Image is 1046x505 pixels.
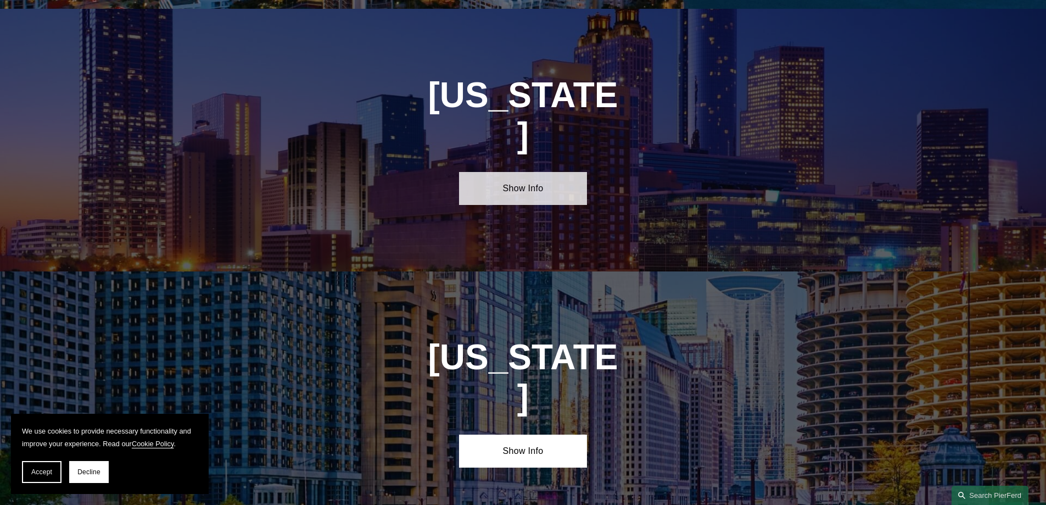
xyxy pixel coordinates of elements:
h1: [US_STATE] [427,75,619,156]
button: Accept [22,461,61,483]
a: Search this site [952,486,1028,505]
p: We use cookies to provide necessary functionality and improve your experience. Read our . [22,425,198,450]
button: Decline [69,461,109,483]
a: Show Info [459,435,587,468]
h1: [US_STATE] [427,337,619,418]
span: Decline [77,468,100,476]
section: Cookie banner [11,414,209,494]
a: Show Info [459,172,587,205]
span: Accept [31,468,52,476]
a: Cookie Policy [132,440,174,448]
